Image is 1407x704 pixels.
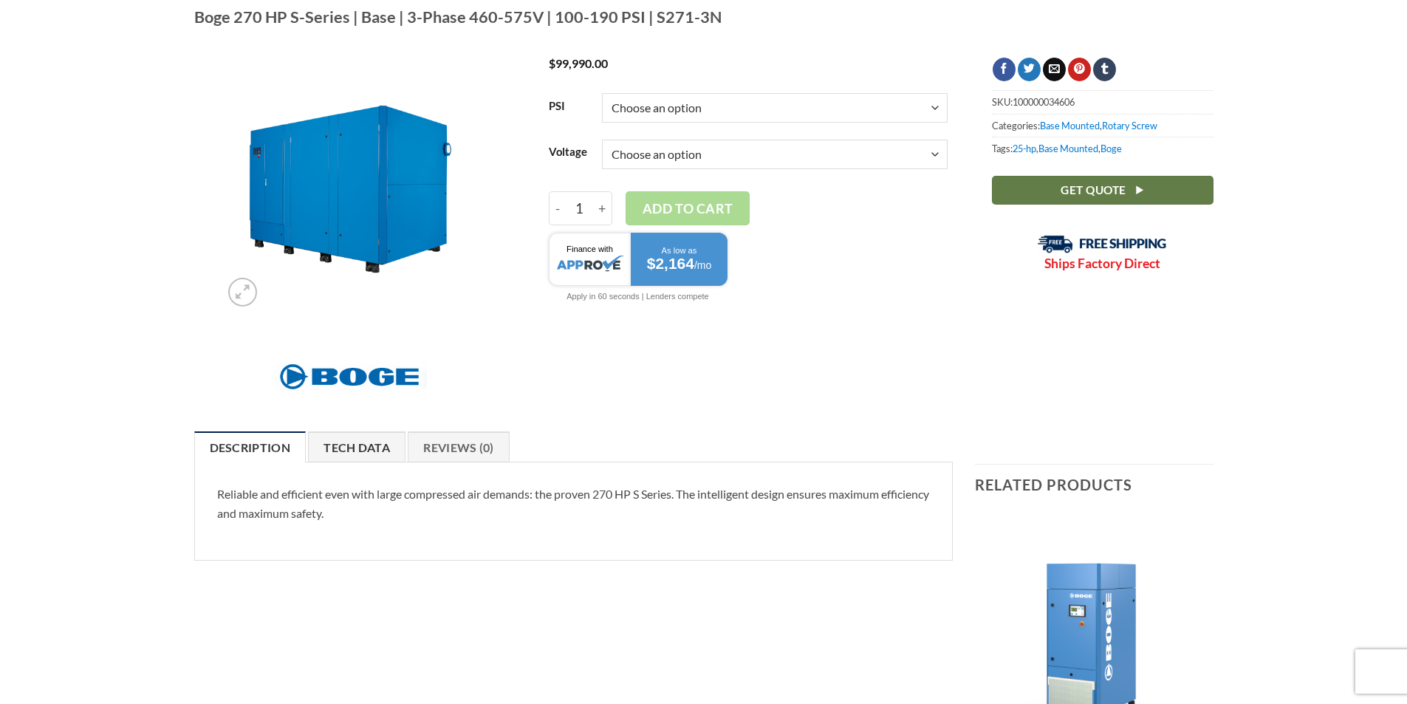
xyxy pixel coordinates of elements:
[992,137,1213,160] span: Tags: , ,
[1018,58,1041,81] a: Share on Twitter
[993,58,1016,81] a: Share on Facebook
[626,191,750,225] button: Add to cart
[1068,58,1091,81] a: Pin on Pinterest
[408,431,510,462] a: Reviews (0)
[975,465,1213,505] h3: Related products
[1061,181,1126,199] span: Get Quote
[992,114,1213,137] span: Categories: ,
[1013,143,1036,154] a: 25-hp
[228,278,257,307] a: Zoom
[1102,120,1157,131] a: Rotary Screw
[1100,143,1122,154] a: Boge
[1093,58,1116,81] a: Share on Tumblr
[1043,58,1066,81] a: Email to a Friend
[992,176,1213,205] a: Get Quote
[992,90,1213,113] span: SKU:
[1038,235,1167,253] img: Free Shipping
[1040,120,1100,131] a: Base Mounted
[194,7,1213,27] h1: Boge 270 HP S-Series | Base | 3-Phase 460-575V | 100-190 PSI | S271-3N
[217,485,931,522] p: Reliable and efficient even with large compressed air demands: the proven 270 HP S Series. The in...
[549,56,608,70] bdi: 99,990.00
[549,56,555,70] span: $
[549,191,566,225] input: Reduce quantity of Boge 270 HP S-Series | Base | 3-Phase 460-575V | 100-190 PSI | S271-3N
[308,431,405,462] a: Tech Data
[593,191,612,225] input: Increase quantity of Boge 270 HP S-Series | Base | 3-Phase 460-575V | 100-190 PSI | S271-3N
[272,355,427,398] img: Boge
[566,191,594,225] input: Product quantity
[1038,143,1098,154] a: Base Mounted
[1044,256,1160,271] strong: Ships Factory Direct
[194,431,307,462] a: Description
[549,146,587,158] label: Voltage
[549,100,587,112] label: PSI
[1013,96,1075,108] span: 100000034606
[221,58,477,314] img: Boge 270 HP S-Series | Base | 3-Phase 460-575V | 100-190 PSI | S271-3N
